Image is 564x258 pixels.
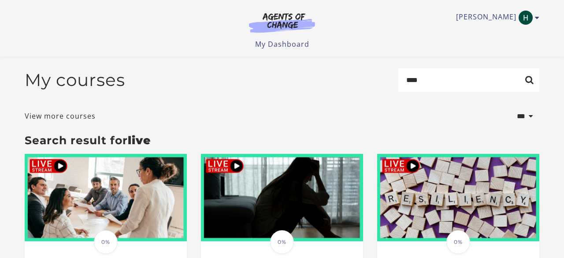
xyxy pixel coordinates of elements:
strong: live [128,134,151,147]
h2: My courses [25,70,125,90]
a: My Dashboard [255,39,309,49]
span: 0% [94,230,118,254]
span: 0% [270,230,294,254]
h3: Search result for [25,134,539,147]
a: Toggle menu [456,11,535,25]
a: View more courses [25,111,96,121]
span: 0% [446,230,470,254]
img: Agents of Change Logo [240,12,324,33]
